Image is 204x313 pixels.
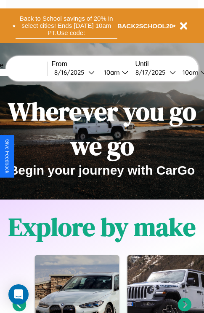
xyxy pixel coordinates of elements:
[8,284,29,305] div: Open Intercom Messenger
[4,139,10,173] div: Give Feedback
[100,68,122,76] div: 10am
[52,60,131,68] label: From
[117,22,173,30] b: BACK2SCHOOL20
[178,68,201,76] div: 10am
[135,68,170,76] div: 8 / 17 / 2025
[97,68,131,77] button: 10am
[8,210,196,244] h1: Explore by make
[16,13,117,39] button: Back to School savings of 20% in select cities! Ends [DATE] 10am PT.Use code:
[52,68,97,77] button: 8/16/2025
[54,68,88,76] div: 8 / 16 / 2025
